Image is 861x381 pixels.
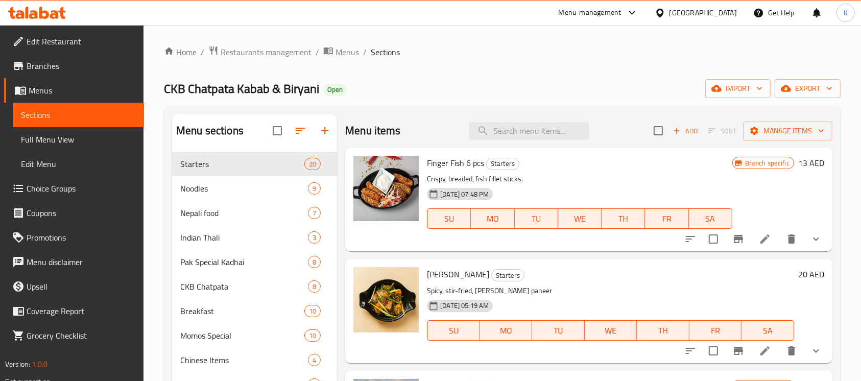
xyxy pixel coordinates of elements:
[471,208,514,229] button: MO
[484,323,529,338] span: MO
[27,35,136,47] span: Edit Restaurant
[515,208,558,229] button: TU
[336,46,359,58] span: Menus
[4,225,144,250] a: Promotions
[164,46,197,58] a: Home
[304,305,321,317] div: items
[678,339,703,363] button: sort-choices
[669,7,737,18] div: [GEOGRAPHIC_DATA]
[305,306,320,316] span: 10
[689,320,742,341] button: FR
[562,211,597,226] span: WE
[783,82,832,95] span: export
[353,267,419,332] img: Paneer Chilli
[491,269,524,281] div: Starters
[180,329,304,342] span: Momos Special
[180,280,308,293] span: CKB Chatpata
[4,201,144,225] a: Coupons
[427,284,794,297] p: Spicy, stir-fried, [PERSON_NAME] paneer
[779,339,804,363] button: delete
[316,46,319,58] li: /
[13,103,144,127] a: Sections
[475,211,510,226] span: MO
[532,320,585,341] button: TU
[172,299,337,323] div: Breakfast10
[726,339,751,363] button: Branch-specific-item
[32,358,47,371] span: 1.0.0
[172,250,337,274] div: Pak Special Kadhai8
[305,159,320,169] span: 20
[308,256,321,268] div: items
[4,29,144,54] a: Edit Restaurant
[172,201,337,225] div: Nepali food7
[29,84,136,97] span: Menus
[308,182,321,195] div: items
[323,45,359,59] a: Menus
[201,46,204,58] li: /
[27,231,136,244] span: Promotions
[180,182,308,195] span: Noodles
[713,82,762,95] span: import
[798,267,824,281] h6: 20 AED
[432,323,475,338] span: SU
[180,231,308,244] div: Indian Thali
[308,208,320,218] span: 7
[308,355,320,365] span: 4
[742,320,794,341] button: SA
[703,228,724,250] span: Select to update
[267,120,288,141] span: Select all sections
[427,155,484,171] span: Finger Fish 6 pcs
[172,348,337,372] div: Chinese Items4
[308,207,321,219] div: items
[4,250,144,274] a: Menu disclaimer
[602,208,645,229] button: TH
[180,354,308,366] span: Chinese Items
[775,79,841,98] button: export
[27,256,136,268] span: Menu disclaimer
[759,233,771,245] a: Edit menu item
[693,211,728,226] span: SA
[669,123,702,139] span: Add item
[559,7,621,19] div: Menu-management
[180,158,304,170] span: Starters
[176,123,244,138] h2: Menu sections
[678,227,703,251] button: sort-choices
[221,46,312,58] span: Restaurants management
[648,120,669,141] span: Select section
[751,125,824,137] span: Manage items
[180,256,308,268] span: Pak Special Kadhai
[21,133,136,146] span: Full Menu View
[689,208,732,229] button: SA
[810,345,822,357] svg: Show Choices
[519,211,554,226] span: TU
[371,46,400,58] span: Sections
[637,320,689,341] button: TH
[345,123,401,138] h2: Menu items
[308,257,320,267] span: 8
[308,231,321,244] div: items
[304,158,321,170] div: items
[693,323,738,338] span: FR
[427,320,480,341] button: SU
[779,227,804,251] button: delete
[4,323,144,348] a: Grocery Checklist
[4,299,144,323] a: Coverage Report
[480,320,533,341] button: MO
[705,79,771,98] button: import
[645,208,688,229] button: FR
[798,156,824,170] h6: 13 AED
[27,280,136,293] span: Upsell
[13,127,144,152] a: Full Menu View
[21,109,136,121] span: Sections
[172,323,337,348] div: Momos Special10
[702,123,743,139] span: Select section first
[172,152,337,176] div: Starters20
[27,329,136,342] span: Grocery Checklist
[27,60,136,72] span: Branches
[363,46,367,58] li: /
[649,211,684,226] span: FR
[469,122,589,140] input: search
